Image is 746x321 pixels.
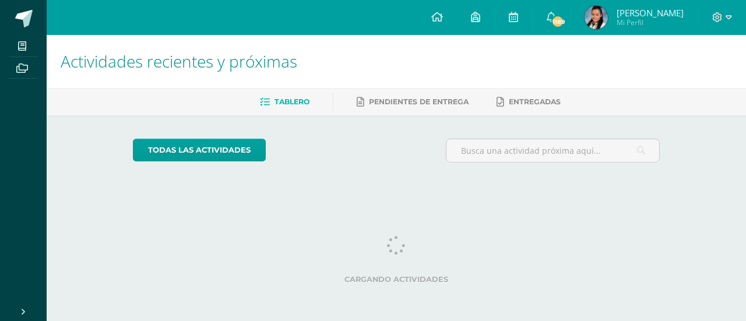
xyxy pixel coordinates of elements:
span: Entregadas [509,97,561,106]
img: c96397c511791d3a1b42fe9ecb80f1c5.png [585,6,608,29]
span: Mi Perfil [617,17,684,27]
span: [PERSON_NAME] [617,7,684,19]
span: Tablero [275,97,309,106]
span: Actividades recientes y próximas [61,50,297,72]
a: Pendientes de entrega [357,93,469,111]
a: todas las Actividades [133,139,266,161]
span: Pendientes de entrega [369,97,469,106]
a: Entregadas [497,93,561,111]
span: 1189 [551,15,564,28]
label: Cargando actividades [133,275,660,284]
a: Tablero [260,93,309,111]
input: Busca una actividad próxima aquí... [446,139,660,162]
